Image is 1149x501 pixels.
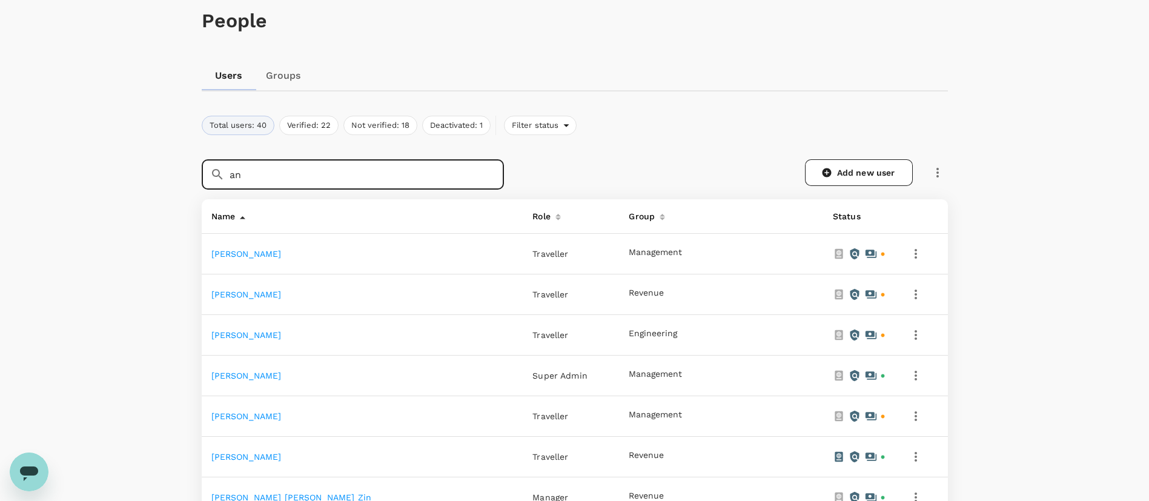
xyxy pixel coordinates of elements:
a: [PERSON_NAME] [211,411,282,421]
div: Role [528,204,551,224]
span: Super Admin [532,371,588,380]
button: Engineering [629,329,677,339]
input: Search for a user [230,159,504,190]
button: Revenue [629,491,664,501]
span: Traveller [532,249,568,259]
a: Groups [256,61,311,90]
button: Total users: 40 [202,116,274,135]
span: Traveller [532,452,568,462]
a: [PERSON_NAME] [211,249,282,259]
div: Group [624,204,655,224]
a: [PERSON_NAME] [211,330,282,340]
button: Revenue [629,288,664,298]
div: Name [207,204,236,224]
a: [PERSON_NAME] [211,452,282,462]
span: Traveller [532,411,568,421]
button: Deactivated: 1 [422,116,491,135]
a: [PERSON_NAME] [211,290,282,299]
h1: People [202,10,948,32]
button: Management [629,248,682,257]
span: Filter status [505,120,564,131]
span: Traveller [532,290,568,299]
button: Not verified: 18 [343,116,417,135]
a: Users [202,61,256,90]
button: Revenue [629,451,664,460]
a: Add new user [805,159,913,186]
th: Status [823,199,896,234]
div: Filter status [504,116,577,135]
button: Management [629,410,682,420]
button: Verified: 22 [279,116,339,135]
a: [PERSON_NAME] [211,371,282,380]
span: Traveller [532,330,568,340]
button: Management [629,370,682,379]
iframe: Button to launch messaging window [10,453,48,491]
